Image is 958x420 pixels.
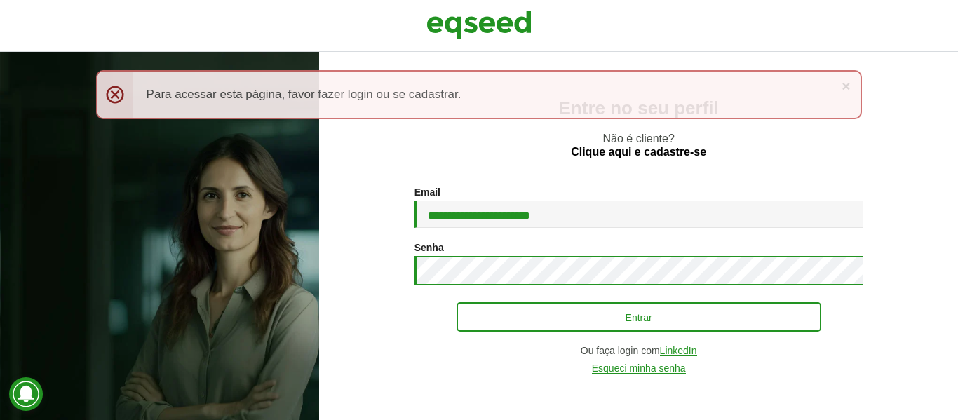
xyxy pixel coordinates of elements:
div: Para acessar esta página, favor fazer login ou se cadastrar. [96,70,863,119]
label: Email [414,187,440,197]
button: Entrar [457,302,821,332]
label: Senha [414,243,444,252]
img: EqSeed Logo [426,7,532,42]
a: × [842,79,850,93]
a: LinkedIn [660,346,697,356]
a: Clique aqui e cadastre-se [571,147,706,158]
a: Esqueci minha senha [592,363,686,374]
p: Não é cliente? [347,132,930,158]
div: Ou faça login com [414,346,863,356]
